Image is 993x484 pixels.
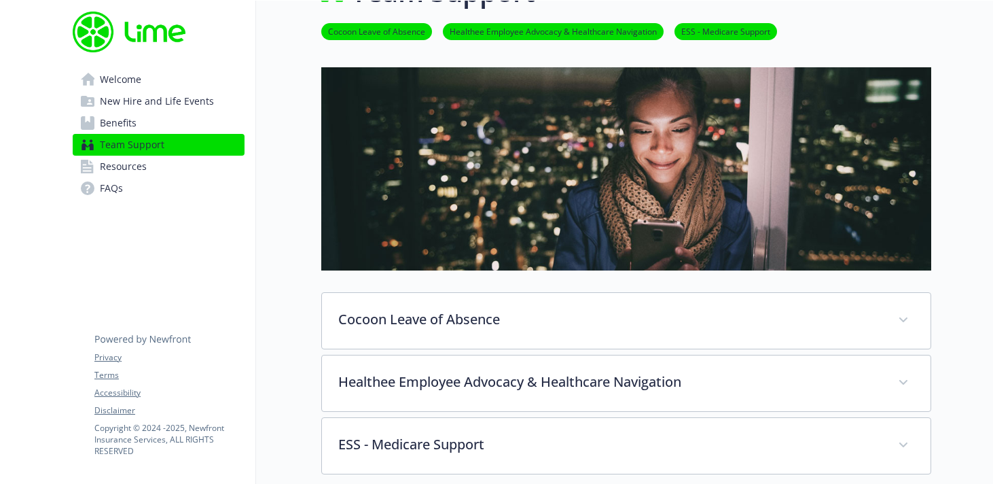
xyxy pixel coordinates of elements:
[100,112,137,134] span: Benefits
[322,293,931,349] div: Cocoon Leave of Absence
[338,434,882,455] p: ESS - Medicare Support
[100,177,123,199] span: FAQs
[94,351,244,364] a: Privacy
[73,156,245,177] a: Resources
[321,24,432,37] a: Cocoon Leave of Absence
[321,67,931,271] img: team support page banner
[338,372,882,392] p: Healthee Employee Advocacy & Healthcare Navigation
[100,134,164,156] span: Team Support
[73,177,245,199] a: FAQs
[94,422,244,457] p: Copyright © 2024 - 2025 , Newfront Insurance Services, ALL RIGHTS RESERVED
[73,134,245,156] a: Team Support
[674,24,777,37] a: ESS - Medicare Support
[338,309,882,330] p: Cocoon Leave of Absence
[100,90,214,112] span: New Hire and Life Events
[94,404,244,417] a: Disclaimer
[94,387,244,399] a: Accessibility
[322,356,931,411] div: Healthee Employee Advocacy & Healthcare Navigation
[73,112,245,134] a: Benefits
[443,24,664,37] a: Healthee Employee Advocacy & Healthcare Navigation
[94,369,244,381] a: Terms
[100,69,141,90] span: Welcome
[73,90,245,112] a: New Hire and Life Events
[73,69,245,90] a: Welcome
[100,156,147,177] span: Resources
[322,418,931,474] div: ESS - Medicare Support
